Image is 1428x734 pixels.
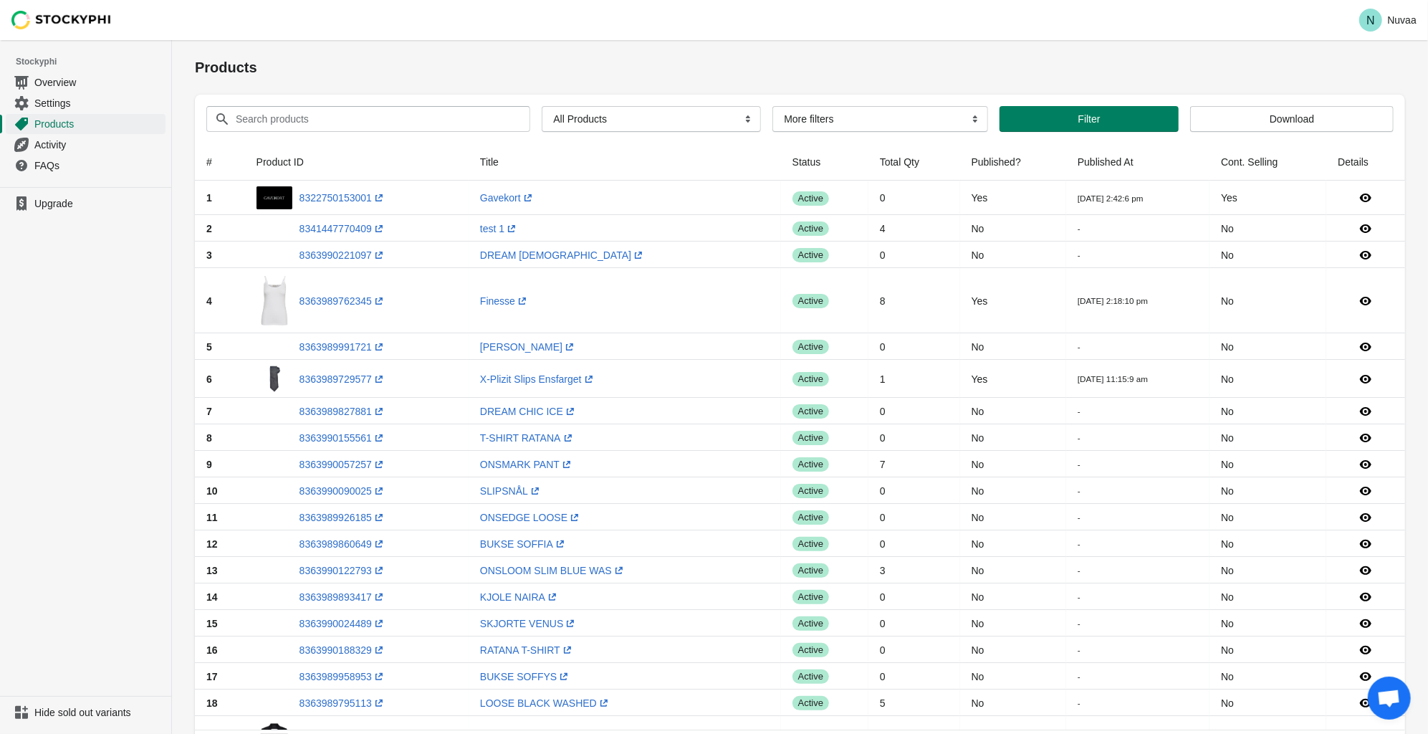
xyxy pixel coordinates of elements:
[960,637,1066,663] td: No
[300,432,386,444] a: 8363990155561(opens a new window)
[300,512,386,523] a: 8363989926185(opens a new window)
[960,268,1066,333] td: Yes
[960,451,1066,477] td: No
[206,512,218,523] span: 11
[1209,398,1326,424] td: No
[1078,342,1080,351] small: -
[257,366,292,392] img: 29a83e13-d2ad-4da4-8fb2-f86666d584fb.jpg
[792,616,829,631] span: active
[257,274,292,328] img: d1d546a4-ed21-406b-b34f-64f9a28324b0.jpg
[1078,250,1080,259] small: -
[1209,583,1326,610] td: No
[206,485,218,497] span: 10
[792,563,829,578] span: active
[480,459,574,470] a: ONSMARK PANT(opens a new window)
[1209,242,1326,268] td: No
[480,565,626,576] a: ONSLOOM SLIM BLUE WAS(opens a new window)
[206,697,218,709] span: 18
[1078,459,1080,469] small: -
[480,697,611,709] a: LOOSE BLACK WASHED(opens a new window)
[1209,268,1326,333] td: No
[960,398,1066,424] td: No
[868,557,960,583] td: 3
[206,373,212,385] span: 6
[1078,566,1080,575] small: -
[206,618,218,629] span: 15
[792,696,829,710] span: active
[6,72,166,92] a: Overview
[6,155,166,176] a: FAQs
[1000,106,1179,132] button: Filter
[480,223,519,234] a: test 1(opens a new window)
[868,398,960,424] td: 0
[1078,513,1080,522] small: -
[960,610,1066,637] td: No
[1366,14,1375,27] text: N
[792,669,829,684] span: active
[34,158,163,173] span: FAQs
[792,404,829,419] span: active
[792,294,829,308] span: active
[960,360,1066,398] td: Yes
[300,249,386,261] a: 8363990221097(opens a new window)
[1209,333,1326,360] td: No
[1078,296,1148,305] small: [DATE] 2:18:10 pm
[480,192,535,204] a: Gavekort(opens a new window)
[868,360,960,398] td: 1
[235,106,504,132] input: Search products
[960,215,1066,242] td: No
[480,432,575,444] a: T-SHIRT RATANA(opens a new window)
[480,644,575,656] a: RATANA T-SHIRT(opens a new window)
[868,333,960,360] td: 0
[792,191,829,206] span: active
[960,530,1066,557] td: No
[960,181,1066,215] td: Yes
[300,644,386,656] a: 8363990188329(opens a new window)
[34,705,163,720] span: Hide sold out variants
[206,538,218,550] span: 12
[6,113,166,134] a: Products
[300,295,386,307] a: 8363989762345(opens a new window)
[206,341,212,353] span: 5
[480,512,582,523] a: ONSEDGE LOOSE(opens a new window)
[1078,698,1080,707] small: -
[1078,194,1144,203] small: [DATE] 2:42:6 pm
[480,485,542,497] a: SLIPSNÅL(opens a new window)
[868,143,960,181] th: Total Qty
[868,637,960,663] td: 0
[1270,113,1314,125] span: Download
[1066,143,1209,181] th: Published At
[868,530,960,557] td: 0
[300,485,386,497] a: 8363990090025(opens a new window)
[1078,619,1080,628] small: -
[792,372,829,386] span: active
[792,537,829,551] span: active
[300,538,386,550] a: 8363989860649(opens a new window)
[34,96,163,110] span: Settings
[1078,224,1080,233] small: -
[1209,690,1326,716] td: No
[469,143,781,181] th: Title
[480,249,646,261] a: DREAM [DEMOGRAPHIC_DATA](opens a new window)
[6,134,166,155] a: Activity
[1209,215,1326,242] td: No
[300,591,386,603] a: 8363989893417(opens a new window)
[1078,592,1080,601] small: -
[206,565,218,576] span: 13
[792,221,829,236] span: active
[1388,14,1417,26] p: Nuvaa
[300,341,386,353] a: 8363989991721(opens a new window)
[6,194,166,214] a: Upgrade
[960,424,1066,451] td: No
[1078,539,1080,548] small: -
[34,196,163,211] span: Upgrade
[206,192,212,204] span: 1
[1326,143,1405,181] th: Details
[206,591,218,603] span: 14
[1209,530,1326,557] td: No
[6,92,166,113] a: Settings
[960,504,1066,530] td: No
[868,242,960,268] td: 0
[1209,610,1326,637] td: No
[1209,557,1326,583] td: No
